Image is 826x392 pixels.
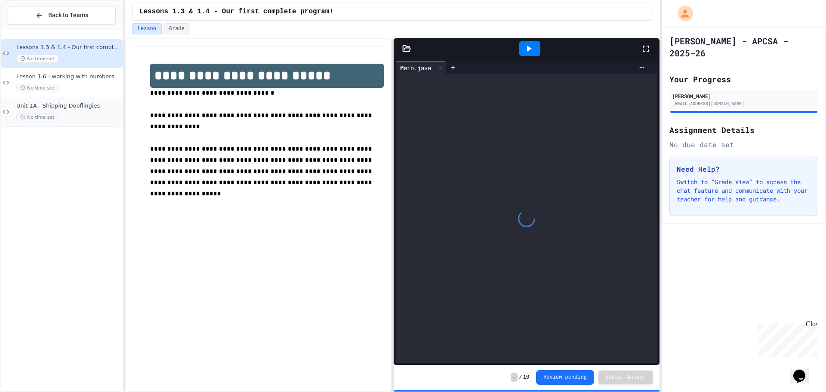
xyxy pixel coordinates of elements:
[677,178,811,204] p: Switch to "Grade View" to access the chat feature and communicate with your teacher for help and ...
[16,113,59,121] span: No time set
[396,63,435,72] div: Main.java
[396,61,446,74] div: Main.java
[163,23,190,34] button: Grade
[8,6,116,25] button: Back to Teams
[669,73,818,85] h2: Your Progress
[669,124,818,136] h2: Assignment Details
[139,6,333,17] span: Lessons 1.3 & 1.4 - Our first complete program!
[755,320,817,357] iframe: chat widget
[669,35,818,59] h1: [PERSON_NAME] - APCSA - 2025-26
[677,164,811,174] h3: Need Help?
[672,100,816,107] div: [EMAIL_ADDRESS][DOMAIN_NAME]
[669,139,818,150] div: No due date set
[669,3,695,23] div: My Account
[536,370,594,385] button: Review pending
[16,102,121,110] span: Unit 1A - Shipping Dooflingies
[605,374,646,381] span: Submit Answer
[519,374,522,381] span: /
[672,92,816,100] div: [PERSON_NAME]
[598,370,653,384] button: Submit Answer
[16,44,121,51] span: Lessons 1.3 & 1.4 - Our first complete program!
[16,84,59,92] span: No time set
[790,358,817,383] iframe: chat widget
[16,55,59,63] span: No time set
[16,73,121,80] span: Lesson 1.6 - working with numbers
[511,373,517,382] span: -
[48,11,88,20] span: Back to Teams
[3,3,59,55] div: Chat with us now!Close
[523,374,529,381] span: 10
[132,23,162,34] button: Lesson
